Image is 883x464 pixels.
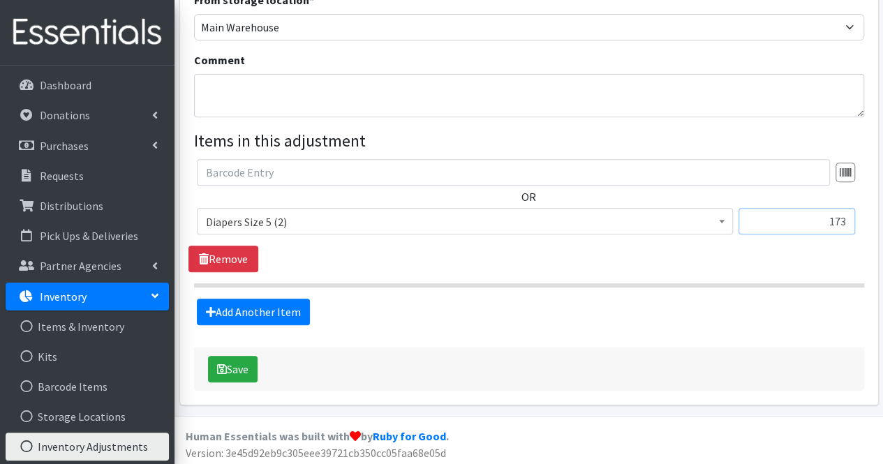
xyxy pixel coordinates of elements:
a: Items & Inventory [6,313,169,340]
a: Kits [6,343,169,371]
strong: Human Essentials was built with by . [186,429,449,443]
a: Inventory Adjustments [6,433,169,461]
p: Inventory [40,290,87,304]
p: Purchases [40,139,89,153]
a: Inventory [6,283,169,310]
img: HumanEssentials [6,9,169,56]
p: Requests [40,169,84,183]
p: Distributions [40,199,103,213]
a: Donations [6,101,169,129]
input: Quantity [739,208,855,234]
a: Storage Locations [6,403,169,431]
button: Save [208,356,258,382]
span: Version: 3e45d92eb9c305eee39721cb350cc05faa68e05d [186,446,446,460]
a: Pick Ups & Deliveries [6,222,169,250]
a: Distributions [6,192,169,220]
span: Diapers Size 5 (2) [206,212,724,232]
a: Purchases [6,132,169,160]
legend: Items in this adjustment [194,128,864,154]
a: Partner Agencies [6,252,169,280]
a: Requests [6,162,169,190]
p: Pick Ups & Deliveries [40,229,138,243]
a: Ruby for Good [373,429,446,443]
label: Comment [194,52,245,68]
a: Barcode Items [6,373,169,401]
label: OR [521,188,536,205]
p: Dashboard [40,78,91,92]
a: Add Another Item [197,299,310,325]
a: Dashboard [6,71,169,99]
a: Remove [188,246,258,272]
p: Partner Agencies [40,259,121,273]
p: Donations [40,108,90,122]
input: Barcode Entry [197,159,830,186]
span: Diapers Size 5 (2) [197,208,733,234]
